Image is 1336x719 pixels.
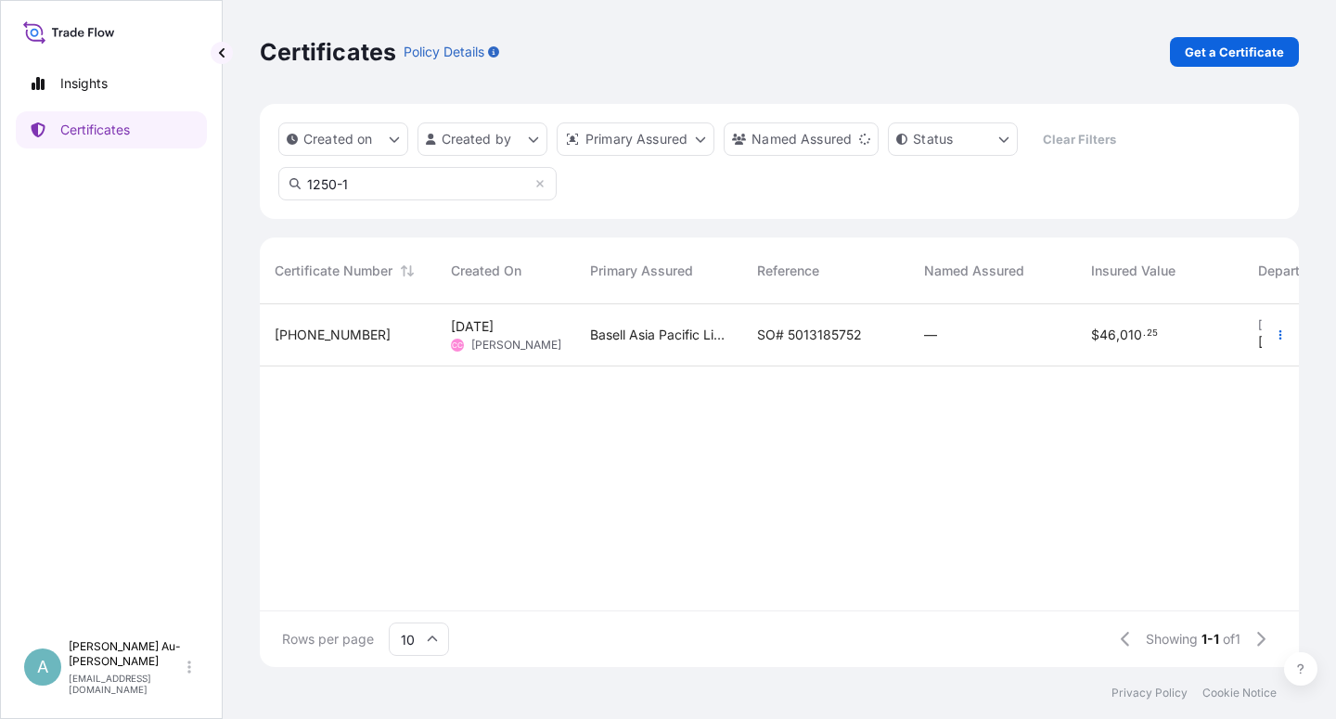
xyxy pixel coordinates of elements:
[404,43,484,61] p: Policy Details
[1258,262,1319,280] span: Departure
[924,262,1024,280] span: Named Assured
[1170,37,1299,67] a: Get a Certificate
[1043,130,1116,148] p: Clear Filters
[1147,330,1158,337] span: 25
[724,122,879,156] button: cargoOwner Filter options
[278,122,408,156] button: createdOn Filter options
[1027,124,1131,154] button: Clear Filters
[1223,630,1240,648] span: of 1
[1185,43,1284,61] p: Get a Certificate
[751,130,852,148] p: Named Assured
[275,326,391,344] span: [PHONE_NUMBER]
[452,336,463,354] span: CC
[275,262,392,280] span: Certificate Number
[1120,328,1142,341] span: 010
[303,130,373,148] p: Created on
[37,658,48,676] span: A
[16,111,207,148] a: Certificates
[585,130,687,148] p: Primary Assured
[1111,686,1188,700] a: Privacy Policy
[557,122,714,156] button: distributor Filter options
[451,262,521,280] span: Created On
[417,122,547,156] button: createdBy Filter options
[60,121,130,139] p: Certificates
[69,673,184,695] p: [EMAIL_ADDRESS][DOMAIN_NAME]
[396,260,418,282] button: Sort
[442,130,512,148] p: Created by
[757,262,819,280] span: Reference
[1201,630,1219,648] span: 1-1
[60,74,108,93] p: Insights
[278,167,557,200] input: Search Certificate or Reference...
[888,122,1018,156] button: certificateStatus Filter options
[282,630,374,648] span: Rows per page
[1258,333,1301,352] span: [DATE]
[451,317,494,336] span: [DATE]
[1091,262,1175,280] span: Insured Value
[590,262,693,280] span: Primary Assured
[757,326,862,344] span: SO# 5013185752
[1202,686,1277,700] a: Cookie Notice
[1099,328,1116,341] span: 46
[1091,328,1099,341] span: $
[924,326,937,344] span: —
[16,65,207,102] a: Insights
[590,326,727,344] span: Basell Asia Pacific Limited
[471,338,561,353] span: [PERSON_NAME]
[1116,328,1120,341] span: ,
[1143,330,1146,337] span: .
[913,130,953,148] p: Status
[69,639,184,669] p: [PERSON_NAME] Au-[PERSON_NAME]
[260,37,396,67] p: Certificates
[1146,630,1198,648] span: Showing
